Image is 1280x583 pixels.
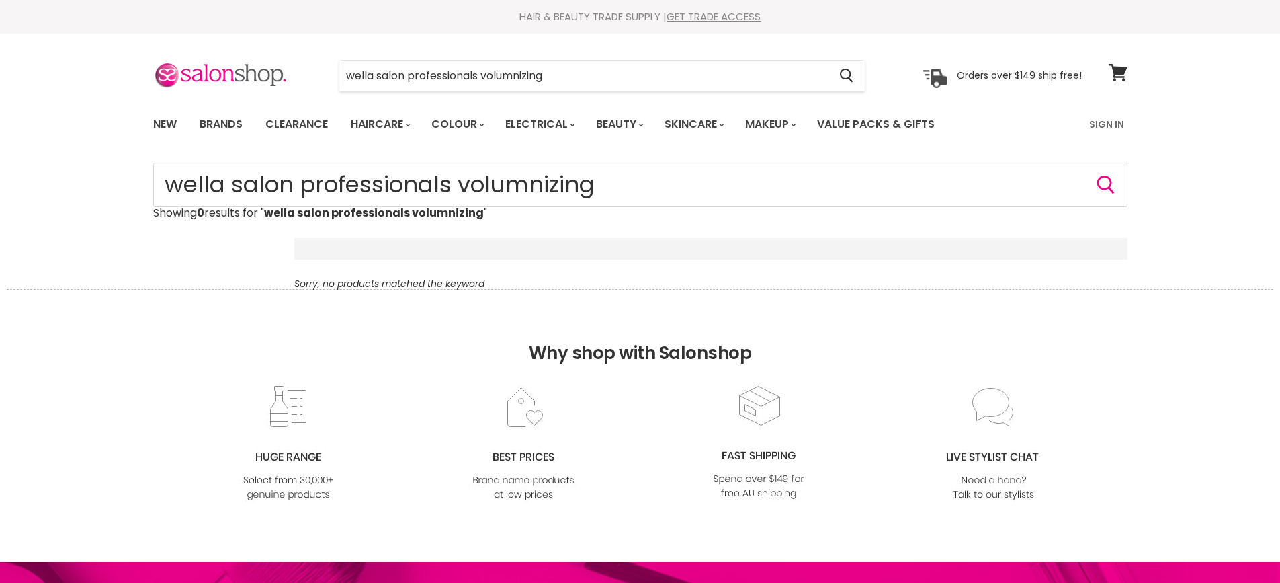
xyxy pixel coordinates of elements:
a: Makeup [735,110,804,139]
a: Haircare [341,110,419,139]
strong: wella salon professionals volumnizing [264,205,484,221]
a: Colour [421,110,493,139]
a: Skincare [654,110,732,139]
em: Sorry, no products matched the keyword [294,277,484,290]
form: Product [153,163,1127,207]
img: prices.jpg [469,385,578,503]
input: Search [153,163,1127,207]
nav: Main [136,105,1144,144]
a: Electrical [495,110,583,139]
img: range2_8cf790d4-220e-469f-917d-a18fed3854b6.jpg [234,385,343,503]
p: Showing results for " " [153,207,1127,219]
a: Value Packs & Gifts [807,110,945,139]
div: HAIR & BEAUTY TRADE SUPPLY | [136,10,1144,24]
a: Clearance [255,110,338,139]
strong: 0 [197,205,204,221]
a: New [143,110,187,139]
form: Product [339,60,865,92]
input: Search [339,61,829,91]
a: Brands [189,110,253,139]
img: fast.jpg [704,384,813,502]
button: Search [1095,174,1117,196]
p: Orders over $149 ship free! [957,69,1082,81]
a: Sign In [1081,110,1132,139]
ul: Main menu [143,105,1013,144]
h2: Why shop with Salonshop [7,289,1273,384]
img: chat_c0a1c8f7-3133-4fc6-855f-7264552747f6.jpg [939,385,1048,503]
button: Search [829,61,865,91]
a: Beauty [586,110,652,139]
a: GET TRADE ACCESS [667,9,761,24]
